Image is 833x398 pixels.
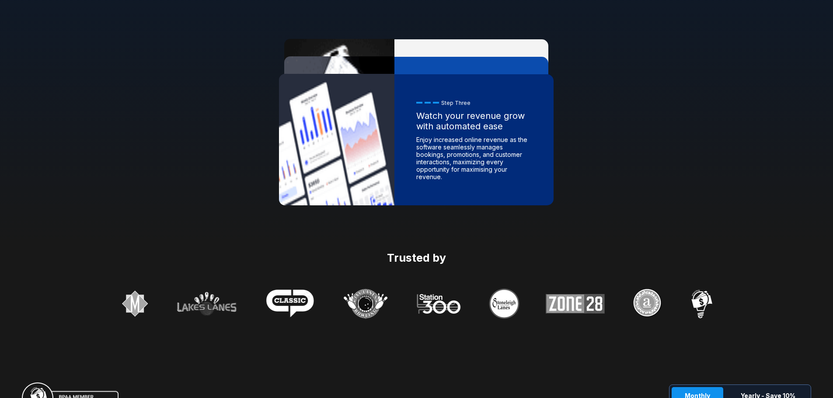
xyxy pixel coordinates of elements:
[441,100,471,106] span: Step Three
[546,294,605,314] img: Zone28 Logo
[416,136,532,180] span: Enjoy increased online revenue as the software seamlessly manages bookings, promotions, and custo...
[279,74,394,205] img: step-three
[489,288,519,319] img: Stoneleigh Lane Logo
[414,292,463,316] img: Station 300 logo
[416,111,532,132] span: Watch your revenue grow with automated ease
[343,288,387,319] img: Jay Lanes Logo
[387,253,446,262] span: Trusted by
[690,288,713,319] img: Smart Buy Logo
[177,292,237,316] img: lakes lane logo
[120,288,150,319] img: midway bowl logo
[631,288,663,319] img: Link Tree Logo
[263,290,317,318] img: Classic logo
